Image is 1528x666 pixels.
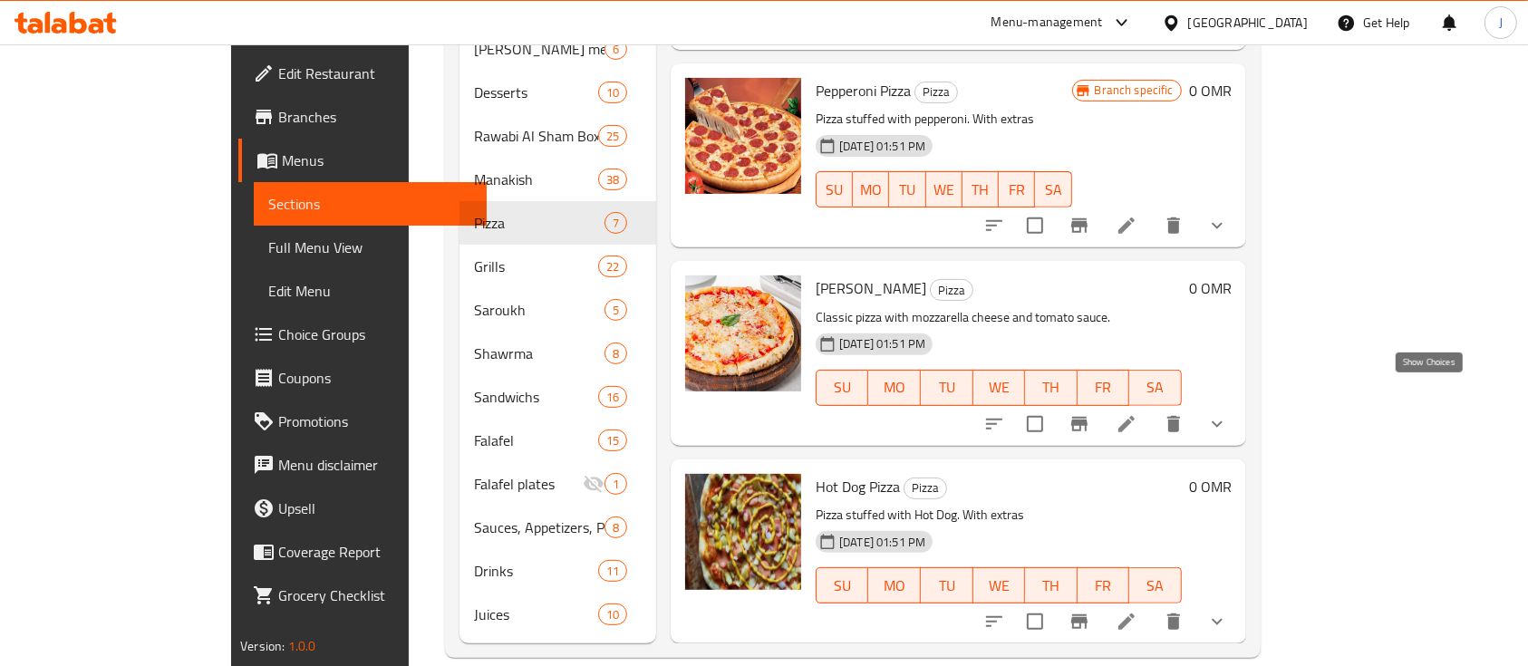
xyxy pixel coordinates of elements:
button: show more [1195,600,1239,643]
span: MO [860,177,882,203]
button: sort-choices [972,204,1016,247]
div: items [598,169,627,190]
span: Juices [474,603,598,625]
button: Branch-specific-item [1058,204,1101,247]
div: Menu-management [991,12,1103,34]
div: Pizza [930,279,973,301]
span: Sections [268,193,472,215]
span: J [1499,13,1503,33]
div: Sauces, Appetizers, Pickles and Toppings8 [459,506,656,549]
span: TH [970,177,991,203]
div: items [598,82,627,103]
span: 25 [599,128,626,145]
span: Pizza [915,82,957,102]
span: SA [1136,573,1175,599]
span: Choice Groups [278,323,472,345]
span: Sandwichs [474,386,598,408]
button: FR [1078,370,1130,406]
span: 22 [599,258,626,275]
div: Juices10 [459,593,656,636]
span: [PERSON_NAME] meat [474,38,604,60]
span: TU [896,177,918,203]
img: Hot Dog Pizza [685,474,801,590]
span: Shawrma [474,343,604,364]
div: Pizza [914,82,958,103]
span: 1 [605,476,626,493]
div: items [598,430,627,451]
a: Branches [238,95,487,139]
button: MO [868,567,921,603]
span: Pizza [931,280,972,301]
div: Pizza [474,212,604,234]
div: Desserts [474,82,598,103]
span: Upsell [278,497,472,519]
button: delete [1152,204,1195,247]
span: MO [875,374,914,401]
h6: 0 OMR [1189,474,1232,499]
span: 8 [605,519,626,536]
span: TU [928,374,966,401]
div: items [598,256,627,277]
button: SA [1129,370,1182,406]
div: Pizza7 [459,201,656,245]
span: Edit Menu [268,280,472,302]
button: TH [1025,567,1078,603]
span: Branch specific [1088,82,1181,99]
span: [DATE] 01:51 PM [832,335,933,352]
button: SA [1035,171,1071,208]
span: Manakish [474,169,598,190]
span: MO [875,573,914,599]
div: items [604,299,627,321]
span: Select to update [1016,207,1054,245]
div: items [604,212,627,234]
div: Saroukh [474,299,604,321]
button: TU [921,567,973,603]
span: Full Menu View [268,236,472,258]
h6: 0 OMR [1189,78,1232,103]
button: TU [889,171,925,208]
span: 10 [599,606,626,623]
div: items [604,516,627,538]
span: Coupons [278,367,472,389]
span: SU [824,177,846,203]
a: Sections [254,182,487,226]
span: FR [1085,573,1123,599]
span: Falafel [474,430,598,451]
button: show more [1195,204,1239,247]
div: Falafel15 [459,419,656,462]
span: Version: [240,634,285,658]
a: Grocery Checklist [238,574,487,617]
span: 8 [605,345,626,362]
a: Edit menu item [1116,215,1137,236]
button: sort-choices [972,600,1016,643]
button: SA [1129,567,1182,603]
button: Branch-specific-item [1058,600,1101,643]
a: Menus [238,139,487,182]
div: Saroukh5 [459,288,656,332]
a: Promotions [238,400,487,443]
span: Pizza [904,478,946,498]
span: Sauces, Appetizers, Pickles and Toppings [474,516,604,538]
span: Hot Dog Pizza [816,473,900,500]
div: Grills [474,256,598,277]
svg: Show Choices [1206,215,1228,236]
button: FR [1078,567,1130,603]
div: items [598,125,627,147]
button: WE [926,171,962,208]
h6: 0 OMR [1189,275,1232,301]
a: Edit Restaurant [238,52,487,95]
span: WE [981,374,1019,401]
div: Manakish38 [459,158,656,201]
a: Full Menu View [254,226,487,269]
button: sort-choices [972,402,1016,446]
span: Rawabi Al Sham Boxes [474,125,598,147]
button: SU [816,370,868,406]
div: Falafel plates1 [459,462,656,506]
span: Falafel plates [474,473,583,495]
